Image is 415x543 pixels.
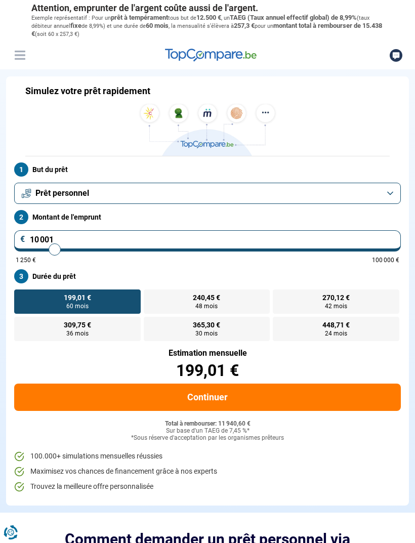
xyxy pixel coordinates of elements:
[31,22,382,37] span: montant total à rembourser de 15.438 €
[137,104,278,156] img: TopCompare.be
[14,451,401,462] li: 100.000+ simulations mensuelles réussies
[25,86,150,97] h1: Simulez votre prêt rapidement
[111,14,168,21] span: prêt à tempérament
[230,14,357,21] span: TAEG (Taux annuel effectif global) de 8,99%
[70,22,81,29] span: fixe
[14,435,401,442] div: *Sous réserve d'acceptation par les organismes prêteurs
[14,349,401,357] div: Estimation mensuelle
[14,482,401,492] li: Trouvez la meilleure offre personnalisée
[14,428,401,435] div: Sur base d'un TAEG de 7,45 %*
[325,330,347,337] span: 24 mois
[64,294,91,301] span: 199,01 €
[196,14,221,21] span: 12.500 €
[20,235,25,243] span: €
[195,330,218,337] span: 30 mois
[14,384,401,411] button: Continuer
[66,330,89,337] span: 36 mois
[14,183,401,204] button: Prêt personnel
[31,14,384,38] p: Exemple représentatif : Pour un tous but de , un (taux débiteur annuel de 8,99%) et une durée de ...
[35,188,89,199] span: Prêt personnel
[322,321,350,328] span: 448,71 €
[16,257,36,263] span: 1 250 €
[12,48,27,63] button: Menu
[193,321,220,328] span: 365,30 €
[193,294,220,301] span: 240,45 €
[14,162,401,177] label: But du prêt
[14,362,401,379] div: 199,01 €
[14,467,401,477] li: Maximisez vos chances de financement grâce à nos experts
[66,303,89,309] span: 60 mois
[165,49,257,62] img: TopCompare
[146,22,169,29] span: 60 mois
[234,22,255,29] span: 257,3 €
[64,321,91,328] span: 309,75 €
[325,303,347,309] span: 42 mois
[322,294,350,301] span: 270,12 €
[372,257,399,263] span: 100 000 €
[195,303,218,309] span: 48 mois
[14,421,401,428] div: Total à rembourser: 11 940,60 €
[31,3,384,14] p: Attention, emprunter de l'argent coûte aussi de l'argent.
[14,269,401,283] label: Durée du prêt
[14,210,401,224] label: Montant de l'emprunt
